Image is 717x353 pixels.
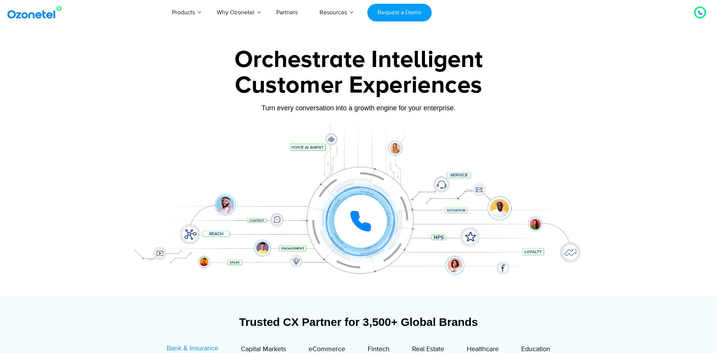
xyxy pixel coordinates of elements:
[167,344,218,353] span: Bank & Insurance
[123,48,594,72] div: Orchestrate Intelligent
[367,4,432,21] a: Request a Demo
[123,67,594,103] div: Customer Experiences
[127,315,590,329] div: Trusted CX Partner for 3,500+ Global Brands
[123,104,594,112] div: Turn every conversation into a growth engine for your enterprise.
